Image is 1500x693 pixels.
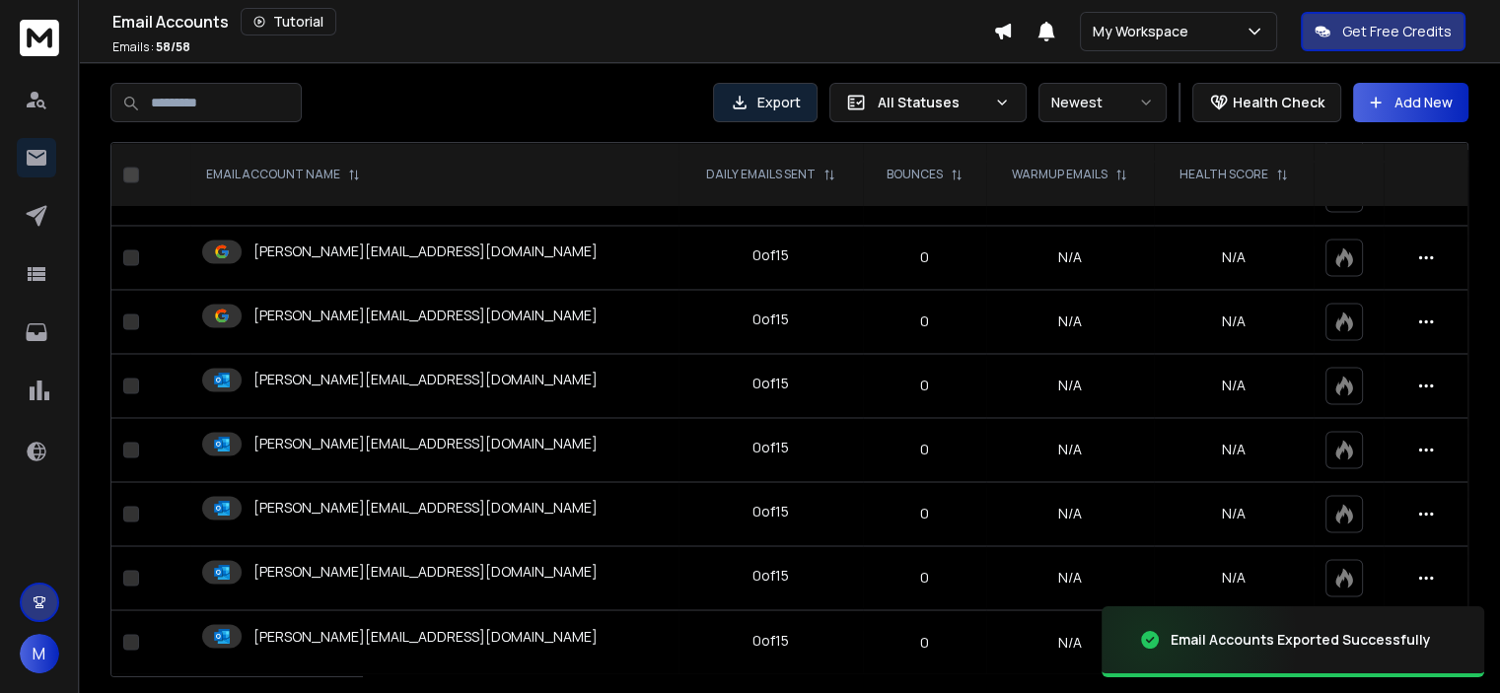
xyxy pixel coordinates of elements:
button: Health Check [1192,83,1341,122]
td: N/A [986,418,1154,482]
div: EMAIL ACCOUNT NAME [206,167,360,182]
p: My Workspace [1093,22,1196,41]
p: Emails : [112,39,190,55]
p: N/A [1166,376,1302,395]
p: HEALTH SCORE [1179,167,1268,182]
p: 0 [875,376,974,395]
div: 0 of 15 [752,374,789,393]
p: N/A [1166,247,1302,267]
p: N/A [1166,568,1302,588]
p: [PERSON_NAME][EMAIL_ADDRESS][DOMAIN_NAME] [253,626,598,646]
div: Email Accounts Exported Successfully [1171,630,1431,650]
div: Email Accounts [112,8,993,35]
p: Health Check [1233,93,1324,112]
div: 0 of 15 [752,438,789,457]
p: N/A [1166,440,1302,459]
p: Get Free Credits [1342,22,1452,41]
p: BOUNCES [887,167,943,182]
p: [PERSON_NAME][EMAIL_ADDRESS][DOMAIN_NAME] [253,434,598,453]
p: WARMUP EMAILS [1012,167,1107,182]
p: [PERSON_NAME][EMAIL_ADDRESS][DOMAIN_NAME] [253,498,598,518]
button: M [20,634,59,673]
button: Tutorial [241,8,336,35]
div: 0 of 15 [752,630,789,650]
div: 0 of 15 [752,502,789,521]
td: N/A [986,610,1154,674]
td: N/A [986,354,1154,418]
td: N/A [986,482,1154,546]
span: 58 / 58 [156,38,190,55]
button: Get Free Credits [1301,12,1465,51]
p: [PERSON_NAME][EMAIL_ADDRESS][DOMAIN_NAME] [253,562,598,582]
p: 0 [875,440,974,459]
p: [PERSON_NAME][EMAIL_ADDRESS][DOMAIN_NAME] [253,306,598,325]
div: 0 of 15 [752,566,789,586]
td: N/A [986,546,1154,610]
p: 0 [875,568,974,588]
p: N/A [1166,312,1302,331]
div: 0 of 15 [752,245,789,265]
button: Add New [1353,83,1468,122]
td: N/A [986,226,1154,290]
p: All Statuses [878,93,986,112]
p: 0 [875,504,974,523]
p: 0 [875,632,974,652]
td: N/A [986,290,1154,354]
div: 0 of 15 [752,310,789,329]
p: 0 [875,312,974,331]
p: DAILY EMAILS SENT [706,167,816,182]
p: N/A [1166,504,1302,523]
p: 0 [875,247,974,267]
p: [PERSON_NAME][EMAIL_ADDRESS][DOMAIN_NAME] [253,242,598,261]
button: Export [713,83,818,122]
button: Newest [1038,83,1167,122]
p: [PERSON_NAME][EMAIL_ADDRESS][DOMAIN_NAME] [253,370,598,389]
